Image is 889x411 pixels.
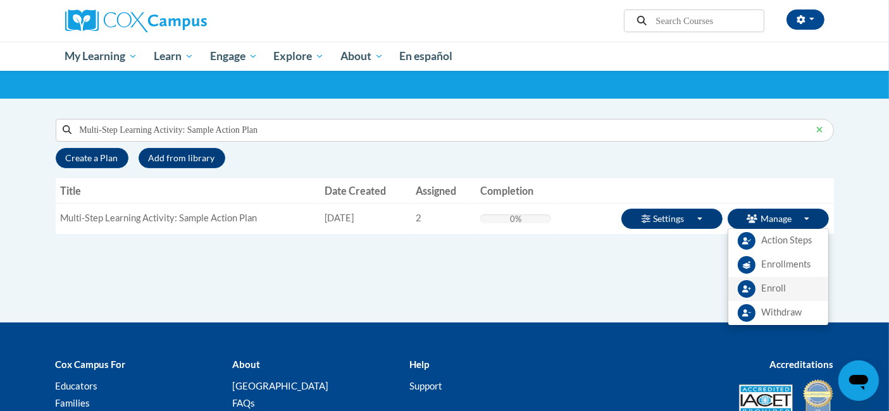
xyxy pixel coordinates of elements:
[139,148,225,168] button: Add from library
[770,359,834,370] b: Accreditations
[475,178,556,204] th: Completion
[655,13,756,28] input: Search Courses
[46,42,843,71] div: Main menu
[202,42,266,71] a: Engage
[232,380,328,391] a: [GEOGRAPHIC_DATA]
[399,49,452,63] span: En español
[762,306,802,319] span: Withdraw
[411,178,475,204] th: Assigned
[57,42,146,71] a: My Learning
[621,209,723,229] button: Settings
[146,42,202,71] a: Learn
[56,148,128,168] button: Create a Plan
[762,234,812,247] span: Action Steps
[265,42,332,71] a: Explore
[510,214,521,223] div: 0%
[56,203,320,234] td: Multi-Step Learning Activity: Sample Action Plan
[762,258,811,271] span: Enrollments
[56,397,90,408] a: Families
[154,49,194,64] span: Learn
[806,120,833,140] button: Clear the query
[56,380,98,391] a: Educators
[320,203,411,234] td: [DATE]
[409,380,442,391] a: Support
[632,13,651,28] button: Search
[838,360,879,401] iframe: Button to launch messaging window
[409,359,429,370] b: Help
[320,178,411,204] th: Date Created
[340,49,383,64] span: About
[332,42,392,71] a: About
[232,397,255,408] a: FAQs
[65,49,137,64] span: My Learning
[210,49,258,64] span: Engage
[411,203,475,234] td: 2
[762,282,786,295] span: Enroll
[786,9,824,30] button: Account Settings
[392,43,461,70] a: En español
[65,9,207,32] img: Cox Campus
[273,49,324,64] span: Explore
[232,359,260,370] b: About
[728,209,829,229] button: Manage
[56,178,320,204] th: Title
[56,359,126,370] b: Cox Campus For
[71,120,806,141] input: Search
